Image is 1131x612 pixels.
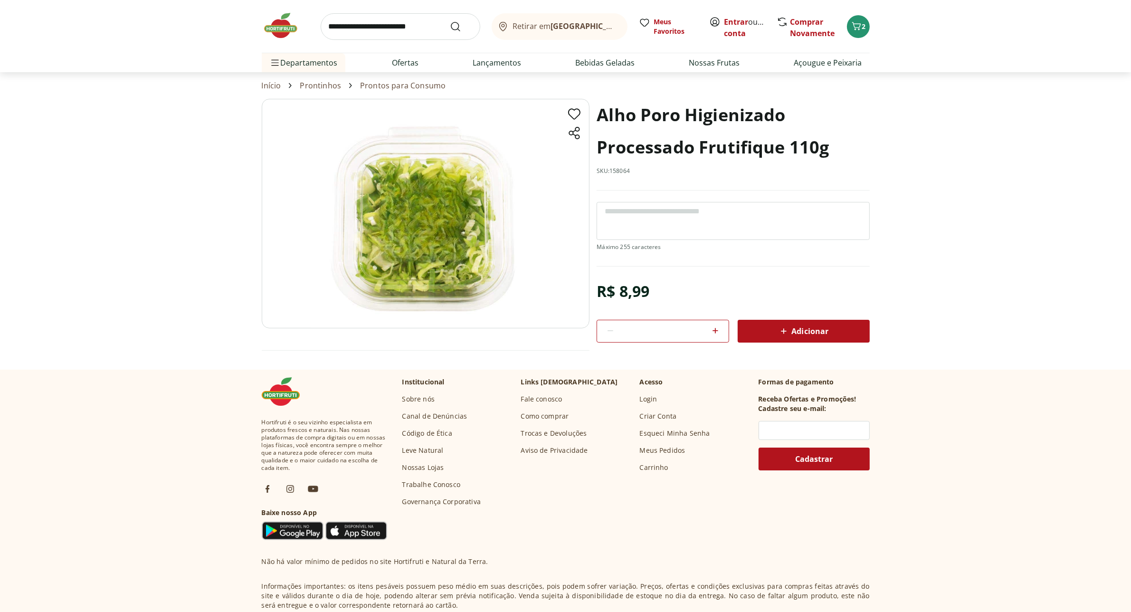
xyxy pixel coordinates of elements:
[759,448,870,470] button: Cadastrar
[738,320,870,343] button: Adicionar
[724,16,767,39] span: ou
[392,57,418,68] a: Ofertas
[402,463,444,472] a: Nossas Lojas
[640,411,677,421] a: Criar Conta
[790,17,835,38] a: Comprar Novamente
[551,21,711,31] b: [GEOGRAPHIC_DATA]/[GEOGRAPHIC_DATA]
[262,419,387,472] span: Hortifruti é o seu vizinho especialista em produtos frescos e naturais. Nas nossas plataformas de...
[492,13,627,40] button: Retirar em[GEOGRAPHIC_DATA]/[GEOGRAPHIC_DATA]
[402,480,461,489] a: Trabalhe Conosco
[262,508,387,517] h3: Baixe nosso App
[513,22,618,30] span: Retirar em
[640,463,668,472] a: Carrinho
[640,377,663,387] p: Acesso
[473,57,521,68] a: Lançamentos
[262,11,309,40] img: Hortifruti
[321,13,480,40] input: search
[778,325,828,337] span: Adicionar
[847,15,870,38] button: Carrinho
[262,81,281,90] a: Início
[262,582,870,610] p: Informações importantes: os itens pesáveis possuem peso médio em suas descrições, pois podem sofr...
[402,377,445,387] p: Institucional
[285,483,296,495] img: ig
[597,167,630,175] p: SKU: 158064
[269,51,281,74] button: Menu
[262,99,589,328] img: Principal
[262,557,488,566] p: Não há valor mínimo de pedidos no site Hortifruti e Natural da Terra.
[402,446,444,455] a: Leve Natural
[402,411,467,421] a: Canal de Denúncias
[794,57,862,68] a: Açougue e Peixaria
[597,99,869,163] h1: Alho Poro Higienizado Processado Frutifique 110g
[575,57,635,68] a: Bebidas Geladas
[759,394,856,404] h3: Receba Ofertas e Promoções!
[759,404,827,413] h3: Cadastre seu e-mail:
[521,377,618,387] p: Links [DEMOGRAPHIC_DATA]
[325,521,387,540] img: App Store Icon
[521,429,587,438] a: Trocas e Devoluções
[402,429,452,438] a: Código de Ética
[300,81,341,90] a: Prontinhos
[402,497,481,507] a: Governança Corporativa
[724,17,777,38] a: Criar conta
[862,22,866,31] span: 2
[597,278,649,305] div: R$ 8,99
[450,21,473,32] button: Submit Search
[521,446,588,455] a: Aviso de Privacidade
[360,81,446,90] a: Prontos para Consumo
[640,429,710,438] a: Esqueci Minha Senha
[262,483,273,495] img: fb
[262,521,323,540] img: Google Play Icon
[795,455,833,463] span: Cadastrar
[640,446,685,455] a: Meus Pedidos
[640,394,657,404] a: Login
[759,377,870,387] p: Formas de pagamento
[689,57,740,68] a: Nossas Frutas
[521,411,569,421] a: Como comprar
[639,17,698,36] a: Meus Favoritos
[307,483,319,495] img: ytb
[262,377,309,406] img: Hortifruti
[521,394,562,404] a: Fale conosco
[654,17,698,36] span: Meus Favoritos
[724,17,749,27] a: Entrar
[402,394,435,404] a: Sobre nós
[269,51,338,74] span: Departamentos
